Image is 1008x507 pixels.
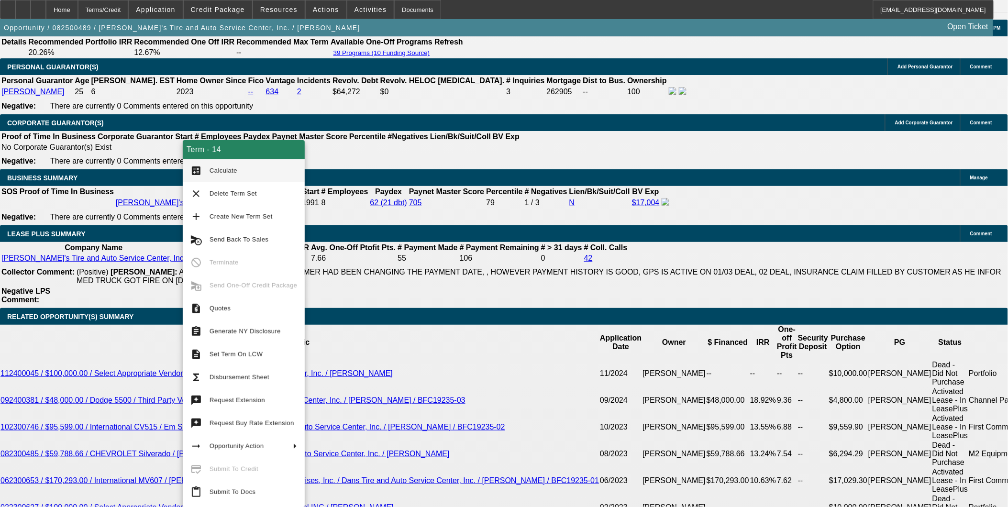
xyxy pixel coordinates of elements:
[750,467,776,494] td: 10.63%
[191,6,245,13] span: Credit Package
[0,369,393,377] a: 112400045 / $100,000.00 / Select Appropriate Vendor / Dans Tire and Auto Service Center, Inc. / [...
[776,467,798,494] td: 7.62
[0,423,505,431] a: 102300746 / $95,599.00 / International CV515 / Em Sil Enterprises Inc. / Dans Tire and Auto Servi...
[868,441,932,467] td: [PERSON_NAME]
[210,305,231,312] span: Quotes
[77,268,109,276] span: (Positive)
[642,441,706,467] td: [PERSON_NAME]
[506,77,544,85] b: # Inquiries
[541,253,583,263] td: 0
[750,414,776,441] td: 13.55%
[1,143,524,152] td: No Corporate Guarantor(s) Exist
[310,253,396,263] td: 7.66
[7,63,99,71] span: PERSONAL GUARANTOR(S)
[347,0,394,19] button: Activities
[706,467,750,494] td: $170,293.00
[349,132,386,141] b: Percentile
[895,120,953,125] span: Add Corporate Guarantor
[98,132,173,141] b: Corporate Guarantor
[91,77,175,85] b: [PERSON_NAME]. EST
[190,303,202,314] mat-icon: request_quote
[297,77,331,85] b: Incidents
[569,187,630,196] b: Lien/Bk/Suit/Coll
[829,441,868,467] td: $6,294.29
[244,132,270,141] b: Paydex
[932,325,969,360] th: Status
[627,87,667,97] td: 100
[236,48,329,57] td: --
[1,37,27,47] th: Details
[1,187,18,197] th: SOS
[210,328,281,335] span: Generate NY Disclosure
[868,325,932,360] th: PG
[190,211,202,222] mat-icon: add
[210,167,237,174] span: Calculate
[541,243,582,252] b: # > 31 days
[236,37,329,47] th: Recommended Max Term
[798,325,829,360] th: Security Deposit
[486,198,522,207] div: 79
[776,387,798,414] td: 9.36
[599,441,642,467] td: 08/2023
[486,187,522,196] b: Percentile
[1,77,73,85] b: Personal Guarantor
[868,467,932,494] td: [PERSON_NAME]
[632,187,659,196] b: BV Exp
[409,187,484,196] b: Paynet Master Score
[944,19,992,35] a: Open Ticket
[829,360,868,387] td: $10,000.00
[380,77,505,85] b: Revolv. HELOC [MEDICAL_DATA].
[1,132,96,142] th: Proof of Time In Business
[380,87,505,97] td: $0
[210,190,257,197] span: Delete Term Set
[583,87,626,97] td: --
[829,414,868,441] td: $9,559.90
[65,243,122,252] b: Company Name
[1,157,36,165] b: Negative:
[210,442,264,450] span: Opportunity Action
[584,254,593,262] a: 42
[133,48,235,57] td: 12.67%
[599,467,642,494] td: 06/2023
[669,87,676,95] img: facebook-icon.png
[932,467,969,494] td: Activated Lease - In LeasePlus
[28,48,133,57] td: 20.26%
[248,77,264,85] b: Fico
[7,313,133,320] span: RELATED OPPORTUNITY(S) SUMMARY
[525,198,567,207] div: 1 / 3
[829,467,868,494] td: $17,029.30
[91,87,175,97] td: 6
[459,253,540,263] td: 106
[190,418,202,429] mat-icon: try
[679,87,687,95] img: linkedin-icon.png
[932,387,969,414] td: Activated Lease - In LeasePlus
[0,476,599,485] a: 062300653 / $170,293.00 / International MV607 / [PERSON_NAME] & Associates Enterprises, Inc. / Da...
[50,157,253,165] span: There are currently 0 Comments entered on this opportunity
[19,187,114,197] th: Proof of Time In Business
[332,77,378,85] b: Revolv. Debt
[750,387,776,414] td: 18.92%
[0,450,450,458] a: 082300485 / $59,788.66 / CHEVROLET Silverado / [PERSON_NAME] / Dans Tire and Auto Service Center,...
[297,88,301,96] a: 2
[306,0,346,19] button: Actions
[750,325,776,360] th: IRR
[375,187,402,196] b: Paydex
[190,349,202,360] mat-icon: description
[662,198,669,206] img: facebook-icon.png
[190,372,202,383] mat-icon: functions
[1,254,186,262] a: [PERSON_NAME]'s Tire and Auto Service Center, Inc.
[190,395,202,406] mat-icon: try
[129,0,182,19] button: Application
[584,243,628,252] b: # Coll. Calls
[706,325,750,360] th: $ Financed
[332,87,379,97] td: $64,272
[868,414,932,441] td: [PERSON_NAME]
[311,243,396,252] b: Avg. One-Off Ptofit Pts.
[932,360,969,387] td: Dead - Did Not Purchase
[248,88,254,96] a: --
[313,6,339,13] span: Actions
[970,64,992,69] span: Comment
[798,414,829,441] td: --
[1,102,36,110] b: Negative:
[77,268,1001,285] span: ALL ARE SERVICE DEALS, CUSTOMER HAD BEEN CHANGING THE PAYMENT DATE, , HOWEVER PAYMENT HISTORY IS ...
